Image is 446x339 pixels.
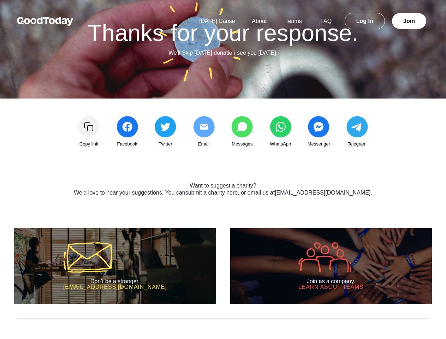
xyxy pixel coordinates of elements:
img: share_facebook-c991d833322401cbb4f237049bfc194d63ef308eb3503c7c3024a8cbde471ffb.svg [117,116,138,137]
span: Facebook [117,140,137,148]
p: We’d love to hear your suggestions. You can , or email us at . [48,189,399,197]
span: Telegram [348,140,367,148]
a: About [243,18,275,24]
a: Teams [277,18,310,24]
a: Join [392,13,426,29]
a: [EMAIL_ADDRESS][DOMAIN_NAME] [275,190,370,196]
span: Messenger [308,140,330,148]
a: submit a charity here [185,190,238,196]
a: Facebook [109,116,145,148]
h3: Learn about Teams [298,284,364,290]
img: Copy link [78,116,100,137]
span: Email [198,140,210,148]
img: share_messages-3b1fb8c04668ff7766dd816aae91723b8c2b0b6fc9585005e55ff97ac9a0ace1.svg [231,116,253,137]
img: icon-mail-5a43aaca37e600df00e56f9b8d918e47a1bfc3b774321cbcea002c40666e291d.svg [63,242,112,273]
a: Twitter [148,116,183,148]
a: Messages [225,116,260,148]
h2: Don’t be a stranger. [63,278,167,285]
a: Email [186,116,221,148]
span: Twitter [159,140,172,148]
a: FAQ [312,18,340,24]
img: GoodToday [17,17,73,26]
img: share_email2-0c4679e4b4386d6a5b86d8c72d62db284505652625843b8f2b6952039b23a09d.svg [193,116,215,137]
a: [DATE] Cause [191,18,243,24]
img: icon-company-9005efa6fbb31de5087adda016c9bae152a033d430c041dc1efcb478492f602d.svg [298,242,351,273]
a: Telegram [339,116,375,148]
img: share_telegram-202ce42bf2dc56a75ae6f480dc55a76afea62cc0f429ad49403062cf127563fc.svg [346,116,368,137]
a: Log In [345,13,385,29]
img: share_twitter-4edeb73ec953106eaf988c2bc856af36d9939993d6d052e2104170eae85ec90a.svg [155,116,176,137]
h1: Thanks for your response. [22,21,424,44]
h2: Join as a company. [298,278,364,285]
h2: Want to suggest a charity? [48,183,399,189]
img: share_messenger-c45e1c7bcbce93979a22818f7576546ad346c06511f898ed389b6e9c643ac9fb.svg [308,116,329,137]
a: Join as a company. Learn about Teams [230,228,432,304]
span: Copy link [79,140,98,148]
a: Messenger [301,116,337,148]
img: share_whatsapp-5443f3cdddf22c2a0b826378880ed971e5ae1b823a31c339f5b218d16a196cbc.svg [270,116,291,137]
a: Don’t be a stranger. [EMAIL_ADDRESS][DOMAIN_NAME] [14,228,216,304]
span: WhatsApp [270,140,291,148]
h3: [EMAIL_ADDRESS][DOMAIN_NAME] [63,284,167,290]
a: Copy link [71,116,107,148]
span: Messages [232,140,252,148]
a: WhatsApp [263,116,298,148]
